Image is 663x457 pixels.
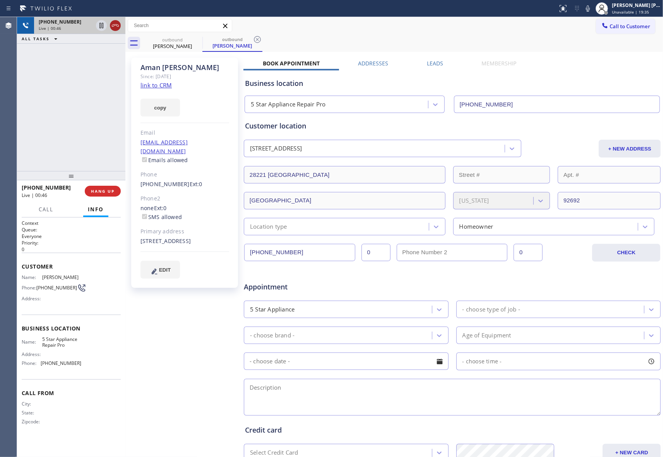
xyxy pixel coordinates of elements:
input: Search [128,19,232,32]
span: [PHONE_NUMBER] [22,184,71,191]
div: - choose type of job - [463,305,520,314]
h2: Queue: [22,226,121,233]
span: HANG UP [91,188,115,194]
div: outbound [143,37,202,43]
input: Phone Number [454,96,660,113]
span: Live | 00:46 [22,192,47,199]
button: + NEW ADDRESS [599,140,661,157]
div: [STREET_ADDRESS] [250,144,302,153]
span: Zipcode: [22,419,42,424]
div: Since: [DATE] [140,72,229,81]
label: Membership [482,60,517,67]
span: Phone: [22,285,36,291]
div: [STREET_ADDRESS] [140,237,229,246]
input: ZIP [558,192,661,209]
div: Primary address [140,227,229,236]
span: Unavailable | 19:35 [612,9,649,15]
span: Call to Customer [610,23,650,30]
input: Apt. # [558,166,661,183]
span: [PHONE_NUMBER] [36,285,77,291]
div: Customer location [245,121,660,131]
button: Call [34,202,58,217]
label: Leads [427,60,443,67]
button: ALL TASKS [17,34,65,43]
div: Aman Sondhi [143,34,202,52]
h1: Context [22,220,121,226]
label: SMS allowed [140,213,182,221]
p: 0 [22,246,121,253]
div: [PERSON_NAME] [203,42,262,49]
input: SMS allowed [142,214,147,219]
span: - choose time - [463,358,502,365]
input: Address [244,166,445,183]
button: HANG UP [85,186,121,197]
button: Call to Customer [596,19,655,34]
button: Info [83,202,108,217]
button: Hang up [110,20,121,31]
span: Address: [22,351,42,357]
input: Street # [453,166,550,183]
span: Business location [22,325,121,332]
input: Phone Number 2 [397,244,508,261]
button: copy [140,99,180,116]
button: Hold Customer [96,20,107,31]
div: outbound [203,36,262,42]
button: CHECK [592,244,660,262]
div: 5 Star Appliance Repair Pro [251,100,326,109]
span: [PHONE_NUMBER] [39,19,81,25]
input: Ext. [361,244,391,261]
div: Homeowner [459,222,493,231]
div: [PERSON_NAME] [PERSON_NAME] [612,2,661,9]
div: none [140,204,229,222]
span: 5 Star Appliance Repair Pro [42,336,81,348]
span: Appointment [244,282,382,292]
span: Ext: 0 [154,204,167,212]
span: Ext: 0 [190,180,202,188]
span: Name: [22,339,42,345]
label: Book Appointment [263,60,320,67]
div: Aman [PERSON_NAME] [140,63,229,72]
span: Info [88,206,104,213]
button: EDIT [140,261,180,279]
span: Name: [22,274,42,280]
div: Email [140,128,229,137]
span: [PHONE_NUMBER] [41,360,81,366]
div: 5 Star Appliance [250,305,295,314]
div: - choose brand - [250,331,295,340]
input: Emails allowed [142,157,147,162]
span: Live | 00:46 [39,26,61,31]
div: Aman Sondhi [203,34,262,51]
div: [PERSON_NAME] [143,43,202,50]
label: Addresses [358,60,388,67]
label: Emails allowed [140,156,188,164]
span: Call [39,206,53,213]
div: Credit card [245,425,660,435]
span: ALL TASKS [22,36,50,41]
a: [EMAIL_ADDRESS][DOMAIN_NAME] [140,139,188,155]
span: Customer [22,263,121,270]
span: Address: [22,296,42,301]
input: City [244,192,445,209]
a: link to CRM [140,81,172,89]
div: Phone [140,170,229,179]
span: State: [22,410,42,416]
div: Phone2 [140,194,229,203]
button: Mute [582,3,593,14]
input: Ext. 2 [514,244,543,261]
span: Phone: [22,360,41,366]
div: Location type [250,222,287,231]
span: Call From [22,389,121,397]
input: - choose date - [244,353,449,370]
span: [PERSON_NAME] [42,274,81,280]
div: Age of Equipment [463,331,511,340]
div: Business location [245,78,660,89]
a: [PHONE_NUMBER] [140,180,190,188]
p: Everyone [22,233,121,240]
input: Phone Number [244,244,355,261]
span: EDIT [159,267,171,273]
span: City: [22,401,42,407]
h2: Priority: [22,240,121,246]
